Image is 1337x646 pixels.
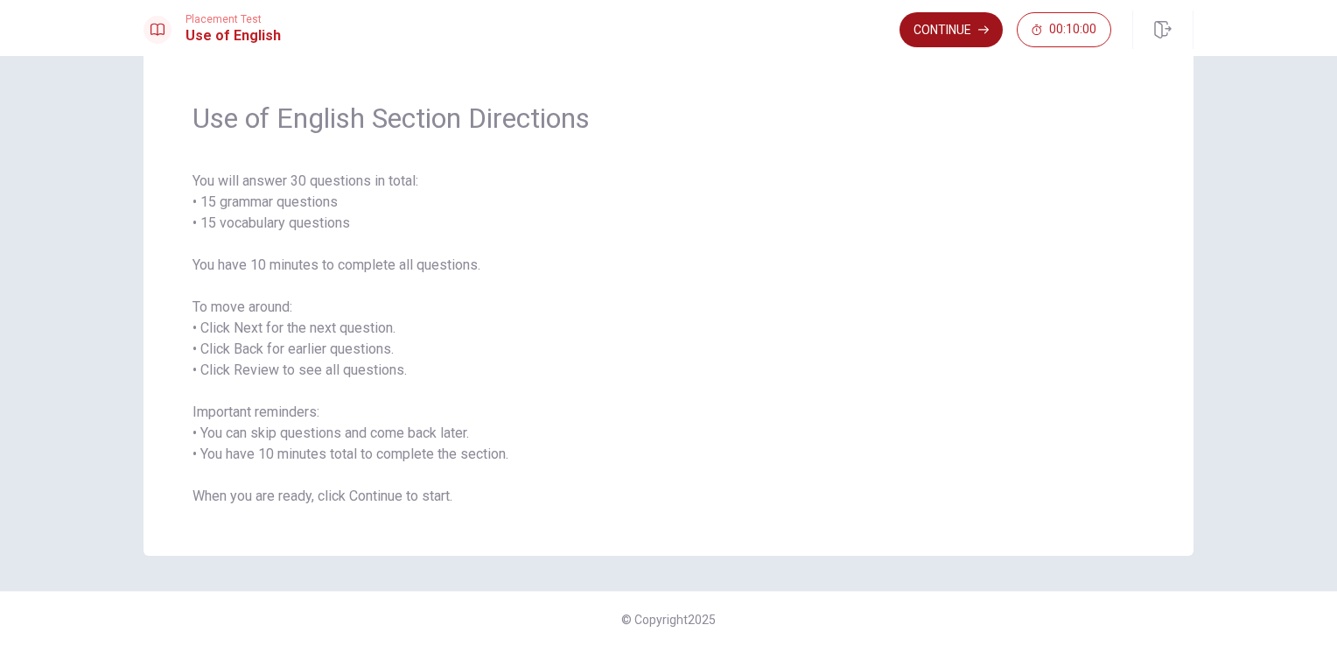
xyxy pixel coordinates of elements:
span: You will answer 30 questions in total: • 15 grammar questions • 15 vocabulary questions You have ... [192,171,1144,507]
span: Use of English Section Directions [192,101,1144,136]
span: 00:10:00 [1049,23,1096,37]
span: © Copyright 2025 [621,613,716,627]
button: 00:10:00 [1017,12,1111,47]
button: Continue [899,12,1003,47]
span: Placement Test [185,13,281,25]
h1: Use of English [185,25,281,46]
